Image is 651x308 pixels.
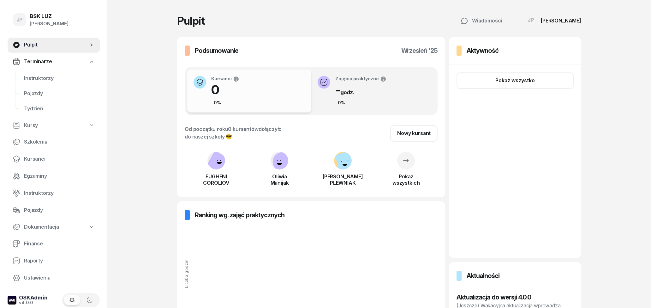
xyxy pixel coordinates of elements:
a: Dokumentacja [8,220,100,234]
button: Wiadomości [454,13,509,29]
div: OSKAdmin [19,295,48,300]
a: Kursanci [8,151,100,167]
span: Raporty [24,257,95,265]
span: Egzaminy [24,172,95,180]
span: Ustawienia [24,274,95,282]
a: Ustawienia [8,270,100,286]
h3: Aktywność [467,46,499,56]
span: 0 kursantów [228,126,258,132]
a: Pulpit [8,37,100,52]
div: 0% [211,99,224,107]
a: EUGHENICOROLIOV [185,164,248,186]
h1: Pulpit [177,15,205,26]
a: Raporty [8,253,100,268]
div: [PERSON_NAME] PLEWNIAK [311,173,374,186]
a: Pojazdy [19,86,100,101]
span: Kursanci [24,155,95,163]
span: Szkolenia [24,138,95,146]
div: Oliwia Manijak [248,173,311,186]
div: [PERSON_NAME] [30,20,69,28]
span: Instruktorzy [24,189,95,197]
div: Zajęcia praktyczne [335,76,386,82]
button: Pokaż wszystko [457,72,574,89]
a: [PERSON_NAME]PLEWNIAK [311,164,374,186]
span: Pulpit [24,41,88,49]
small: godz. [340,89,354,95]
span: JP [528,17,534,23]
h3: Aktualizacja do wersji 4.0.0 [457,292,574,302]
a: Finanse [8,236,100,251]
h1: 0 [211,82,239,97]
span: Terminarze [24,58,52,66]
button: Zajęcia praktyczne-godz.0% [311,70,435,113]
span: Instruktorzy [24,74,95,83]
div: Pokaż wszystkich [374,173,438,186]
span: Pojazdy [24,206,95,214]
a: Pokażwszystkich [374,159,438,186]
a: Nowy kursant [390,125,438,142]
div: Od początku roku dołączyło do naszej szkoły 😎 [185,125,282,140]
button: Kursanci00% [187,70,311,113]
a: AktywnośćPokaż wszystko [449,37,581,258]
a: Pojazdy [8,203,100,218]
a: Szkolenia [8,134,100,150]
div: 0% [335,99,348,107]
span: JP [16,17,23,22]
div: Pokaż wszystko [495,77,535,85]
h3: wrzesień '25 [401,46,438,56]
img: logo-xs-dark@2x.png [8,296,16,305]
div: Liczba godzin [184,259,188,288]
div: [PERSON_NAME] [541,18,581,23]
span: Dokumentacja [24,223,59,231]
a: Kursy [8,118,100,133]
div: Nowy kursant [397,129,431,138]
h3: Aktualności [467,271,499,281]
a: Tydzień [19,101,100,116]
a: Instruktorzy [19,71,100,86]
a: OliwiaManijak [248,164,311,186]
h1: - [335,82,386,97]
h3: Ranking wg. zajęć praktycznych [195,210,284,220]
div: v4.0.0 [19,300,48,305]
h3: Podsumowanie [195,46,238,56]
span: Pojazdy [24,89,95,98]
div: EUGHENI COROLIOV [185,173,248,186]
div: Wiadomości [461,17,502,25]
a: Terminarze [8,54,100,69]
span: Tydzień [24,105,95,113]
a: Instruktorzy [8,186,100,201]
span: Kursy [24,121,38,130]
a: Egzaminy [8,169,100,184]
div: Kursanci [211,76,239,82]
span: Finanse [24,240,95,248]
div: BSK LUZ [30,14,69,19]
